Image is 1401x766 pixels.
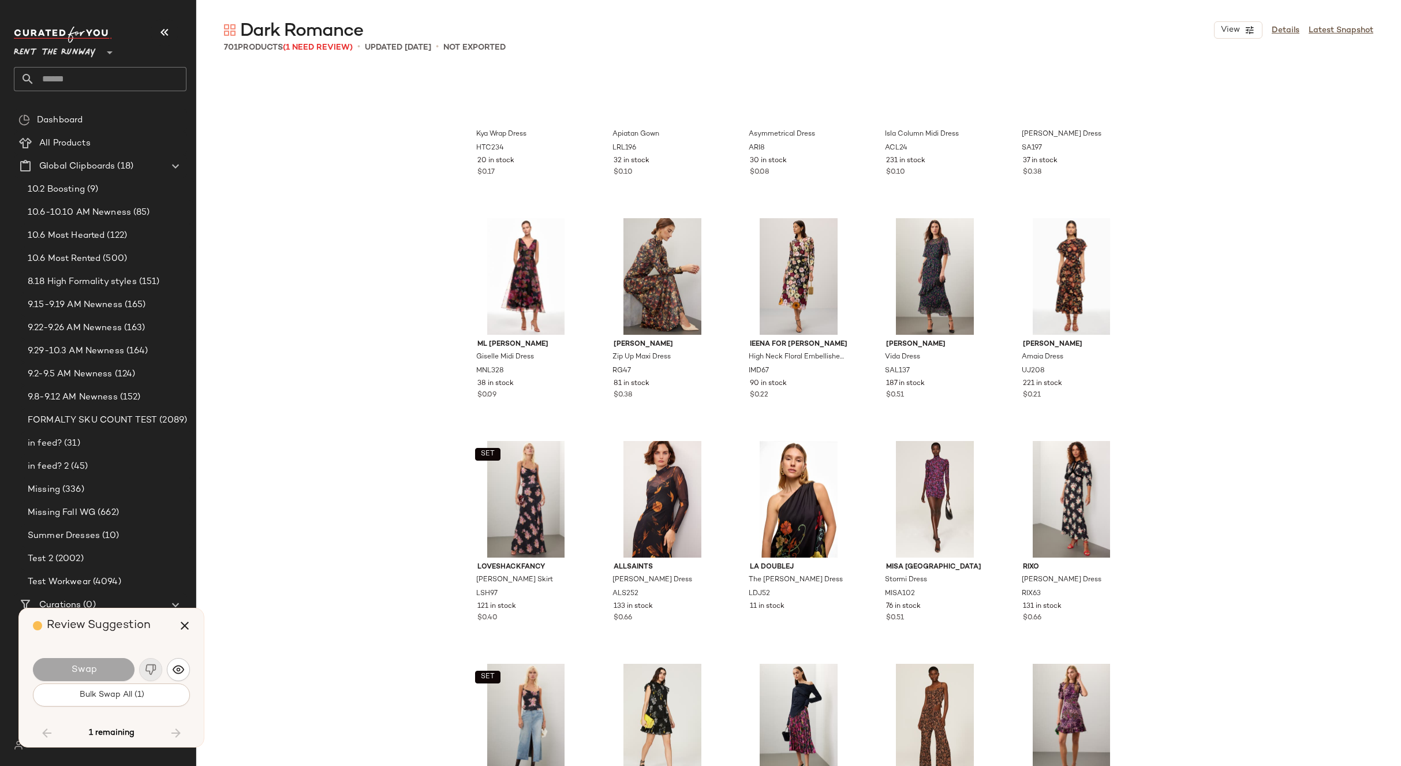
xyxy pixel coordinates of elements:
span: 30 in stock [750,156,787,166]
span: $0.10 [614,167,633,178]
span: (336) [60,483,84,496]
span: View [1220,25,1240,35]
span: (31) [62,437,80,450]
span: Ieena for [PERSON_NAME] [750,339,847,350]
span: SET [480,673,495,681]
span: $0.22 [750,390,768,401]
span: 9.8-9.12 AM Newness [28,391,118,404]
span: Isla Column Midi Dress [885,129,959,140]
button: SET [475,671,500,683]
span: 121 in stock [477,601,516,612]
span: $0.21 [1023,390,1041,401]
span: (2002) [53,552,84,566]
span: (163) [122,322,145,335]
img: RIX63.jpg [1014,441,1130,558]
span: 10.2 Boosting [28,183,85,196]
img: cfy_white_logo.C9jOOHJF.svg [14,27,112,43]
span: (18) [115,160,133,173]
span: 76 in stock [886,601,921,612]
span: (85) [131,206,150,219]
span: HTC234 [476,143,504,154]
span: 10.6 Most Rented [28,252,100,266]
span: FORMALTY SKU COUNT TEST [28,414,157,427]
span: UJ208 [1022,366,1045,376]
a: Latest Snapshot [1309,24,1373,36]
span: Vida Dress [885,352,920,363]
span: 9.22-9.26 AM Newness [28,322,122,335]
span: LDJ52 [749,589,770,599]
span: 9.2-9.5 AM Newness [28,368,113,381]
span: [PERSON_NAME] Dress [1022,129,1101,140]
span: 11 in stock [750,601,784,612]
span: 10.6-10.10 AM Newness [28,206,131,219]
span: (2089) [157,414,187,427]
span: SA197 [1022,143,1042,154]
span: 701 [224,43,238,52]
span: 9.29-10.3 AM Newness [28,345,124,358]
span: 131 in stock [1023,601,1062,612]
span: Stormi Dress [885,575,927,585]
span: (45) [69,460,88,473]
span: 8.18 High Formality styles [28,275,137,289]
span: Curations [39,599,81,612]
span: (124) [113,368,136,381]
span: 9.15-9.19 AM Newness [28,298,122,312]
span: (10) [100,529,119,543]
span: SAL137 [885,366,910,376]
span: Apiatan Gown [612,129,659,140]
span: $0.51 [886,390,904,401]
span: in feed? [28,437,62,450]
img: RG47.jpg [604,218,720,335]
span: The [PERSON_NAME] Dress [749,575,843,585]
span: RG47 [612,366,631,376]
span: [PERSON_NAME] Skirt [476,575,553,585]
span: • [436,40,439,54]
span: 231 in stock [886,156,925,166]
span: Test Workwear [28,576,91,589]
span: MNL328 [476,366,504,376]
img: LSH97.jpg [468,441,584,558]
span: 1 remaining [89,728,135,738]
img: SAL137.jpg [877,218,993,335]
span: LRL196 [612,143,636,154]
span: (164) [124,345,148,358]
span: (165) [122,298,146,312]
p: updated [DATE] [365,42,431,54]
span: (152) [118,391,141,404]
span: (1 Need Review) [283,43,353,52]
span: $0.66 [614,613,632,623]
span: ML [PERSON_NAME] [477,339,575,350]
img: svg%3e [173,664,184,675]
span: La DoubleJ [750,562,847,573]
span: • [357,40,360,54]
span: $0.40 [477,613,498,623]
span: [PERSON_NAME] Dress [1022,575,1101,585]
span: (122) [104,229,127,242]
span: 32 in stock [614,156,649,166]
span: RIX63 [1022,589,1041,599]
img: MNL328.jpg [468,218,584,335]
span: 81 in stock [614,379,649,389]
span: ALS252 [612,589,638,599]
span: Missing Fall WG [28,506,95,520]
span: Rixo [1023,562,1120,573]
img: ALS252.jpg [604,441,720,558]
span: (151) [137,275,160,289]
span: All Products [39,137,91,150]
span: [PERSON_NAME] [1023,339,1120,350]
span: LoveShackFancy [477,562,575,573]
img: svg%3e [18,114,30,126]
span: 10.6 Most Hearted [28,229,104,242]
span: (4094) [91,576,121,589]
span: Bulk Swap All (1) [79,690,144,700]
span: in feed? 2 [28,460,69,473]
span: Dashboard [37,114,83,127]
span: Amaia Dress [1022,352,1063,363]
span: 187 in stock [886,379,925,389]
span: ACL24 [885,143,907,154]
span: $0.38 [614,390,632,401]
span: 37 in stock [1023,156,1058,166]
span: Rent the Runway [14,39,96,60]
span: $0.51 [886,613,904,623]
a: Details [1272,24,1299,36]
